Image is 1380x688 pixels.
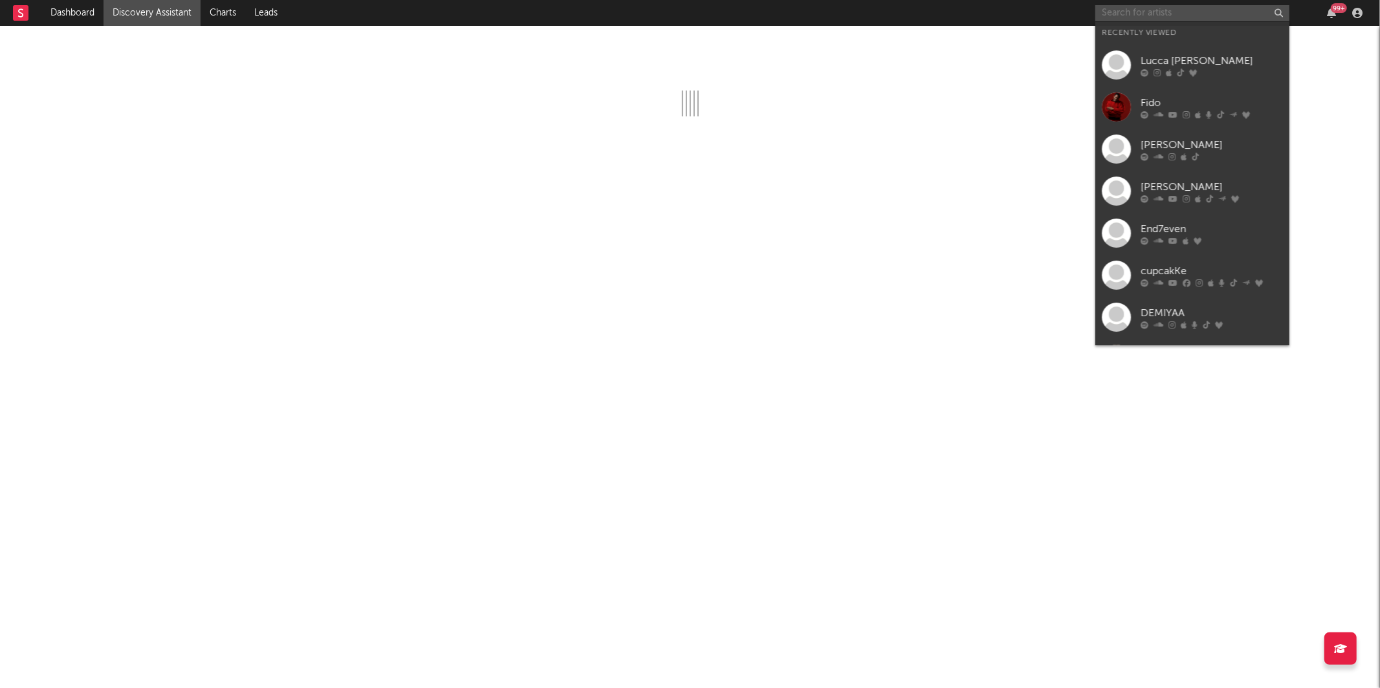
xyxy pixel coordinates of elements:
[1141,53,1283,69] div: Lucca [PERSON_NAME]
[1141,221,1283,237] div: End7even
[1141,263,1283,279] div: cupcakKe
[1095,254,1289,296] a: cupcakKe
[1141,305,1283,321] div: DEMIYAA
[1102,25,1283,41] div: Recently Viewed
[1095,128,1289,170] a: [PERSON_NAME]
[1095,170,1289,212] a: [PERSON_NAME]
[1327,8,1336,18] button: 99+
[1141,179,1283,195] div: [PERSON_NAME]
[1095,5,1289,21] input: Search for artists
[1141,95,1283,111] div: Fido
[1095,296,1289,338] a: DEMIYAA
[1095,44,1289,86] a: Lucca [PERSON_NAME]
[1095,212,1289,254] a: End7even
[1095,338,1289,380] a: [PERSON_NAME]
[1141,137,1283,153] div: [PERSON_NAME]
[1331,3,1347,13] div: 99 +
[1095,86,1289,128] a: Fido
